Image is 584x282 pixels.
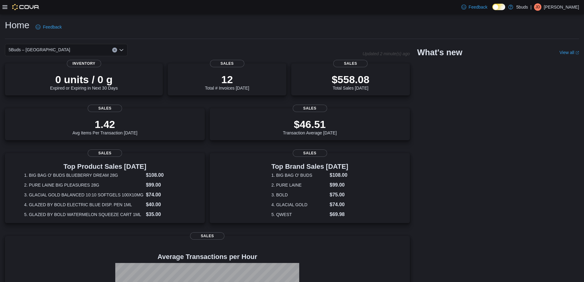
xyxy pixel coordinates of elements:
[469,4,487,10] span: Feedback
[146,181,186,189] dd: $99.00
[205,73,249,91] div: Total # Invoices [DATE]
[530,3,532,11] p: |
[536,3,540,11] span: JD
[43,24,62,30] span: Feedback
[417,48,462,57] h2: What's new
[146,211,186,218] dd: $35.00
[330,181,348,189] dd: $99.00
[544,3,579,11] p: [PERSON_NAME]
[330,191,348,199] dd: $75.00
[283,118,337,135] div: Transaction Average [DATE]
[210,60,244,67] span: Sales
[24,172,143,178] dt: 1. BIG BAG O' BUDS BLUEBERRY DREAM 28G
[363,51,410,56] p: Updated 2 minute(s) ago
[24,192,143,198] dt: 3. GLACIAL GOLD BALANCED 10:10 SOFTGELS 100X10MG
[330,201,348,208] dd: $74.00
[271,172,327,178] dt: 1. BIG BAG O' BUDS
[12,4,40,10] img: Cova
[5,19,29,31] h1: Home
[330,211,348,218] dd: $69.98
[72,118,137,130] p: 1.42
[33,21,64,33] a: Feedback
[72,118,137,135] div: Avg Items Per Transaction [DATE]
[330,172,348,179] dd: $108.00
[205,73,249,86] p: 12
[9,46,70,53] span: 5Buds – [GEOGRAPHIC_DATA]
[112,48,117,52] button: Clear input
[24,202,143,208] dt: 4. GLAZED BY BOLD ELECTRIC BLUE DISP. PEN 1ML
[24,163,186,170] h3: Top Product Sales [DATE]
[88,149,122,157] span: Sales
[459,1,490,13] a: Feedback
[575,51,579,55] svg: External link
[293,105,327,112] span: Sales
[146,201,186,208] dd: $40.00
[271,182,327,188] dt: 2. PURE LAINE
[271,211,327,218] dt: 5. QWEST
[332,73,369,86] p: $558.08
[88,105,122,112] span: Sales
[10,253,405,261] h4: Average Transactions per Hour
[534,3,541,11] div: Jarrett Delbridge
[119,48,124,52] button: Open list of options
[146,191,186,199] dd: $74.00
[271,163,348,170] h3: Top Brand Sales [DATE]
[332,73,369,91] div: Total Sales [DATE]
[50,73,118,86] p: 0 units / 0 g
[516,3,528,11] p: 5buds
[492,4,505,10] input: Dark Mode
[271,192,327,198] dt: 3. BOLD
[67,60,101,67] span: Inventory
[559,50,579,55] a: View allExternal link
[24,182,143,188] dt: 2. PURE LAINE BIG PLEASURES 28G
[190,232,224,240] span: Sales
[146,172,186,179] dd: $108.00
[24,211,143,218] dt: 5. GLAZED BY BOLD WATERMELON SQUEEZE CART 1ML
[283,118,337,130] p: $46.51
[271,202,327,208] dt: 4. GLACIAL GOLD
[50,73,118,91] div: Expired or Expiring in Next 30 Days
[333,60,368,67] span: Sales
[293,149,327,157] span: Sales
